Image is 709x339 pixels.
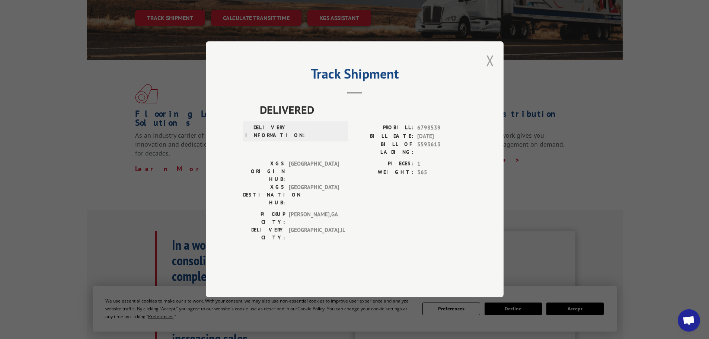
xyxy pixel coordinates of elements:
[289,183,339,207] span: [GEOGRAPHIC_DATA]
[417,124,466,132] span: 6798539
[355,132,413,141] label: BILL DATE:
[289,211,339,226] span: [PERSON_NAME] , GA
[289,226,339,242] span: [GEOGRAPHIC_DATA] , IL
[417,160,466,169] span: 1
[417,132,466,141] span: [DATE]
[417,141,466,156] span: 5593613
[355,141,413,156] label: BILL OF LADING:
[245,124,287,140] label: DELIVERY INFORMATION:
[417,168,466,177] span: 365
[355,168,413,177] label: WEIGHT:
[678,309,700,332] div: Open chat
[243,160,285,183] label: XGS ORIGIN HUB:
[260,102,466,118] span: DELIVERED
[243,226,285,242] label: DELIVERY CITY:
[289,160,339,183] span: [GEOGRAPHIC_DATA]
[486,51,494,70] button: Close modal
[355,124,413,132] label: PROBILL:
[243,68,466,83] h2: Track Shipment
[243,183,285,207] label: XGS DESTINATION HUB:
[355,160,413,169] label: PIECES:
[243,211,285,226] label: PICKUP CITY:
